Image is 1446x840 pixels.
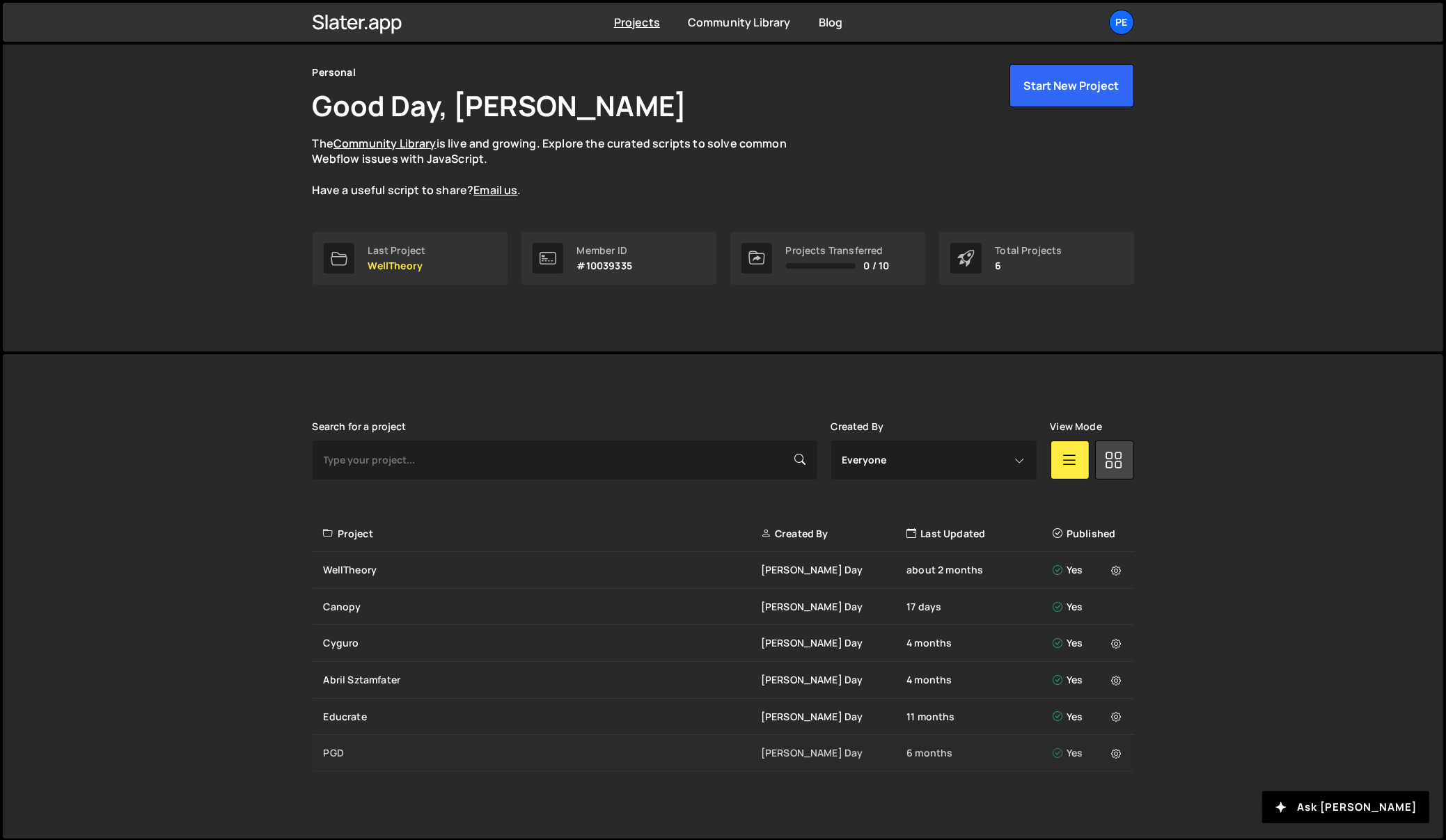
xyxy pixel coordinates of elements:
div: [PERSON_NAME] Day [761,600,906,614]
input: Type your project... [313,441,817,480]
a: Email us [473,182,517,198]
a: Cyguro [PERSON_NAME] Day 4 months Yes [313,625,1134,662]
div: Last Project [368,245,426,256]
div: Abril Sztamfater [324,673,761,687]
label: Search for a project [313,421,407,432]
div: [PERSON_NAME] Day [761,563,906,577]
div: Educrate [324,710,761,724]
div: WellTheory [324,563,761,577]
div: Total Projects [996,245,1062,256]
span: 0 / 10 [864,260,890,271]
div: Yes [1053,673,1126,687]
a: Canopy [PERSON_NAME] Day 17 days Yes [313,589,1134,626]
h1: Good Day, [PERSON_NAME] [313,86,687,125]
a: Abril Sztamfater [PERSON_NAME] Day 4 months Yes [313,662,1134,699]
a: Last Project WellTheory [313,232,508,285]
div: 17 days [906,600,1052,614]
a: Community Library [333,136,437,151]
div: Yes [1053,563,1126,577]
a: Community Library [688,15,791,30]
div: Created By [761,527,906,541]
label: View Mode [1051,421,1102,432]
div: Member ID [577,245,632,256]
div: [PERSON_NAME] Day [761,710,906,724]
div: Yes [1053,710,1126,724]
a: WellTheory [PERSON_NAME] Day about 2 months Yes [313,552,1134,589]
div: Personal [313,64,356,81]
div: about 2 months [906,563,1052,577]
div: Projects Transferred [786,245,890,256]
button: Start New Project [1009,64,1134,107]
div: 6 months [906,746,1052,760]
a: Educrate [PERSON_NAME] Day 11 months Yes [313,699,1134,736]
p: 6 [996,260,1062,271]
div: Last Updated [906,527,1052,541]
div: Published [1053,527,1126,541]
p: #10039335 [577,260,632,271]
a: Pe [1109,10,1134,35]
p: WellTheory [368,260,426,271]
div: Yes [1053,636,1126,650]
a: PGD [PERSON_NAME] Day 6 months Yes [313,735,1134,772]
a: Projects [614,15,660,30]
div: 4 months [906,636,1052,650]
label: Created By [831,421,884,432]
div: 11 months [906,710,1052,724]
div: PGD [324,746,761,760]
div: Cyguro [324,636,761,650]
div: 4 months [906,673,1052,687]
div: Project [324,527,761,541]
div: [PERSON_NAME] Day [761,673,906,687]
div: Canopy [324,600,761,614]
div: Yes [1053,600,1126,614]
div: [PERSON_NAME] Day [761,636,906,650]
p: The is live and growing. Explore the curated scripts to solve common Webflow issues with JavaScri... [313,136,814,198]
div: [PERSON_NAME] Day [761,746,906,760]
div: Yes [1053,746,1126,760]
button: Ask [PERSON_NAME] [1262,791,1429,823]
a: Blog [819,15,843,30]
